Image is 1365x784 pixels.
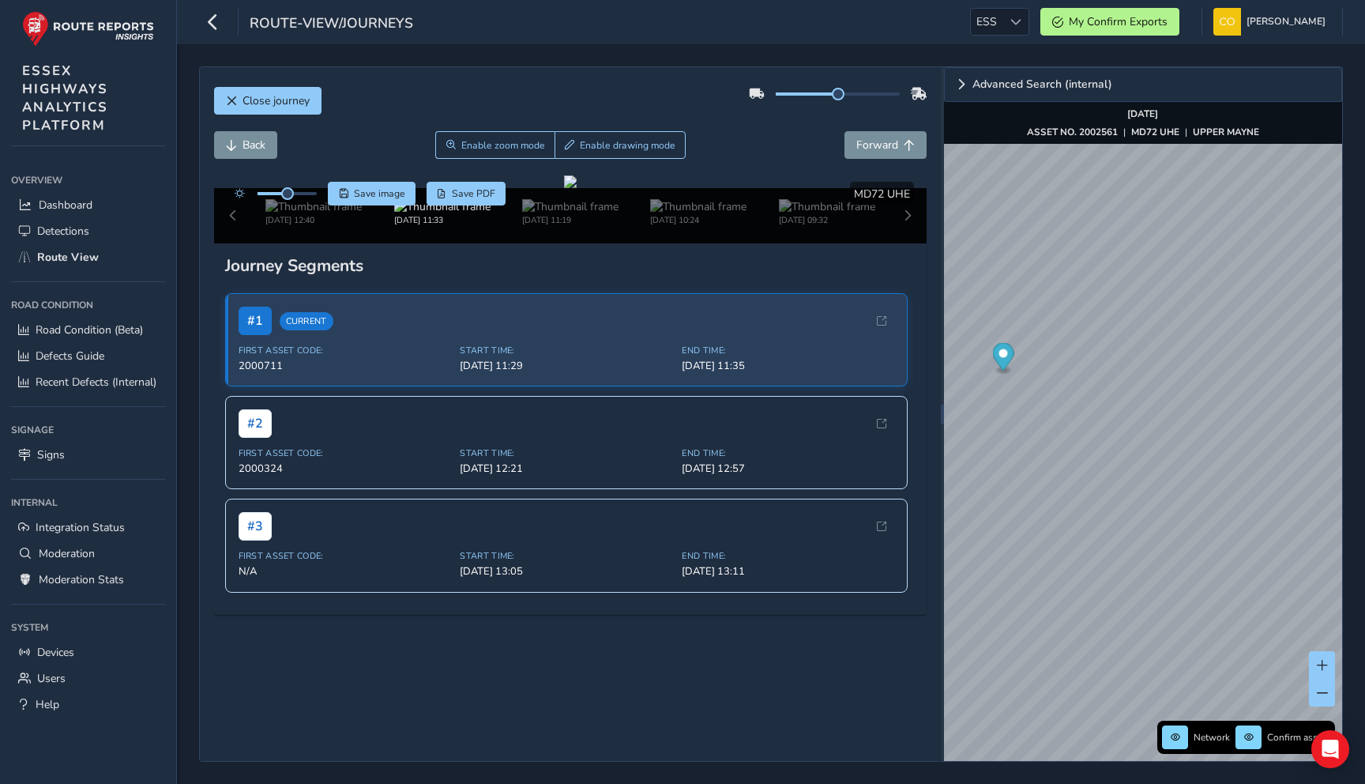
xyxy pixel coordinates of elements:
span: # 1 [239,307,272,335]
span: [DATE] 11:35 [682,359,894,373]
span: End Time: [682,447,894,459]
span: [DATE] 11:29 [460,359,672,373]
span: route-view/journeys [250,13,413,36]
span: Save PDF [452,187,495,200]
a: Defects Guide [11,343,165,369]
a: Route View [11,244,165,270]
div: Journey Segments [225,254,916,277]
div: [DATE] 09:32 [779,214,875,226]
a: Expand [944,67,1342,102]
a: Recent Defects (Internal) [11,369,165,395]
span: Moderation Stats [39,572,124,587]
span: 2000324 [239,462,451,476]
span: # 2 [239,409,272,438]
span: [DATE] 12:21 [460,462,672,476]
span: # 3 [239,512,272,541]
button: Back [214,131,277,159]
div: Signage [11,418,165,442]
span: [PERSON_NAME] [1247,8,1326,36]
span: First Asset Code: [239,550,451,562]
a: Devices [11,639,165,665]
span: Defects Guide [36,349,104,364]
span: Current [280,312,333,330]
img: rr logo [22,11,154,47]
span: Route View [37,250,99,265]
span: My Confirm Exports [1069,14,1168,29]
span: Signs [37,447,65,462]
span: Integration Status [36,520,125,535]
span: Forward [856,138,898,153]
span: Start Time: [460,345,672,356]
div: Map marker [992,343,1013,375]
span: [DATE] 12:57 [682,462,894,476]
div: System [11,616,165,639]
div: Internal [11,491,165,514]
span: Start Time: [460,550,672,562]
span: Detections [37,224,89,239]
span: N/A [239,564,451,579]
a: Moderation Stats [11,567,165,593]
a: Road Condition (Beta) [11,317,165,343]
img: Thumbnail frame [779,199,875,214]
strong: [DATE] [1127,107,1158,120]
span: Advanced Search (internal) [972,79,1112,90]
div: [DATE] 11:33 [394,214,491,226]
span: First Asset Code: [239,345,451,356]
span: Save image [354,187,405,200]
button: Close journey [214,87,322,115]
span: [DATE] 13:05 [460,564,672,579]
span: ESS [971,9,1002,35]
span: Road Condition (Beta) [36,322,143,337]
strong: MD72 UHE [1131,126,1179,138]
img: Thumbnail frame [522,199,619,214]
span: Help [36,697,59,712]
button: Save [328,182,416,205]
img: Thumbnail frame [394,199,491,214]
a: Integration Status [11,514,165,541]
div: Open Intercom Messenger [1311,730,1349,768]
img: Thumbnail frame [650,199,746,214]
span: Enable drawing mode [580,139,675,152]
a: Help [11,692,165,718]
button: PDF [427,182,506,205]
img: Thumbnail frame [265,199,362,214]
span: Enable zoom mode [461,139,545,152]
span: End Time: [682,345,894,356]
strong: ASSET NO. 2002561 [1027,126,1118,138]
span: Dashboard [39,198,92,213]
span: End Time: [682,550,894,562]
span: Recent Defects (Internal) [36,375,156,390]
span: Close journey [243,93,310,108]
span: ESSEX HIGHWAYS ANALYTICS PLATFORM [22,62,108,134]
button: My Confirm Exports [1040,8,1179,36]
span: Back [243,138,265,153]
button: Draw [555,131,686,159]
span: [DATE] 13:11 [682,564,894,579]
span: Confirm assets [1267,731,1330,744]
span: 2000711 [239,359,451,373]
span: Devices [37,645,74,660]
a: Users [11,665,165,692]
div: Road Condition [11,293,165,317]
span: Start Time: [460,447,672,459]
span: First Asset Code: [239,447,451,459]
a: Dashboard [11,192,165,218]
a: Detections [11,218,165,244]
button: [PERSON_NAME] [1213,8,1331,36]
span: Network [1194,731,1230,744]
button: Forward [844,131,927,159]
img: diamond-layout [1213,8,1241,36]
span: Moderation [39,546,95,561]
span: MD72 UHE [854,187,910,202]
button: Zoom [435,131,555,159]
div: [DATE] 10:24 [650,214,746,226]
div: [DATE] 12:40 [265,214,362,226]
div: | | [1027,126,1259,138]
a: Moderation [11,541,165,567]
span: Users [37,671,66,686]
div: Overview [11,168,165,192]
strong: UPPER MAYNE [1193,126,1259,138]
div: [DATE] 11:19 [522,214,619,226]
a: Signs [11,442,165,468]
